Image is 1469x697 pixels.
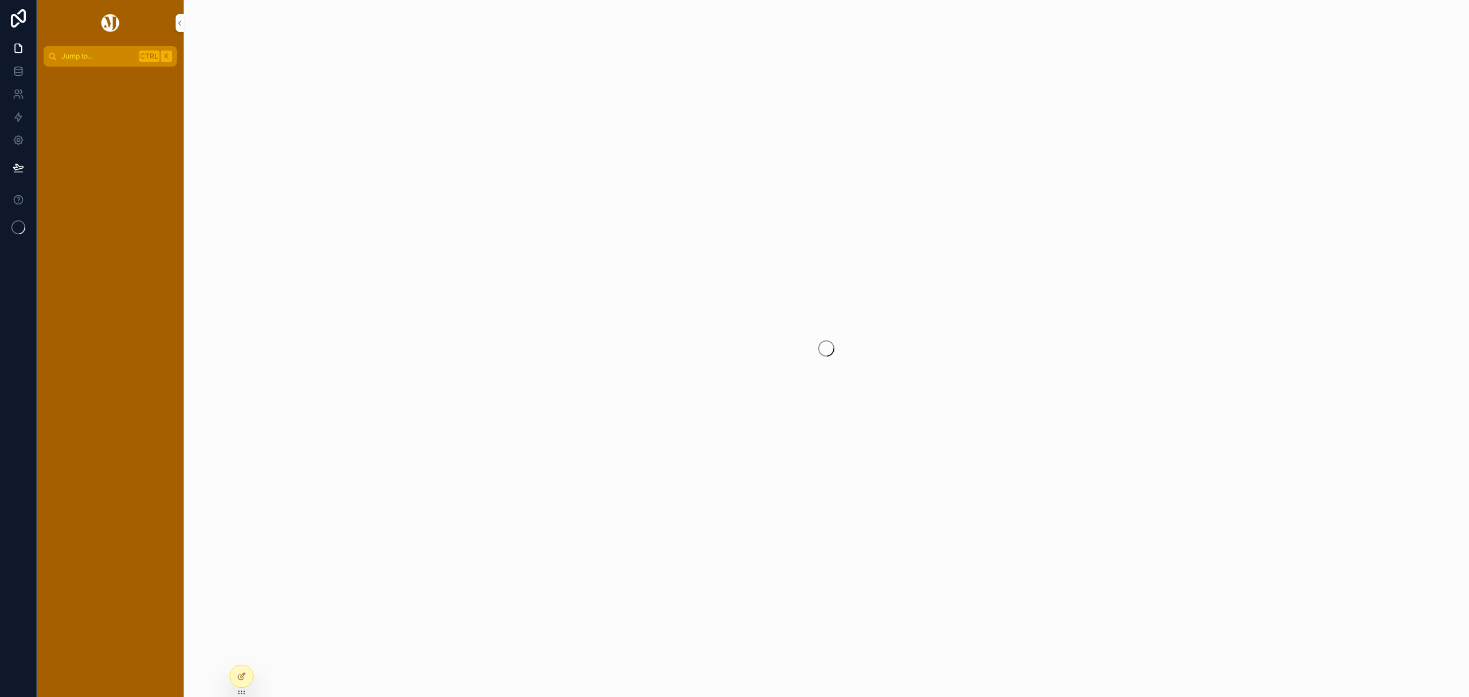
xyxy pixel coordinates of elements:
img: App logo [99,14,121,32]
span: Ctrl [139,51,160,62]
div: scrollable content [37,67,184,87]
button: Jump to...CtrlK [44,46,177,67]
span: Jump to... [61,52,134,61]
span: K [162,52,171,61]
